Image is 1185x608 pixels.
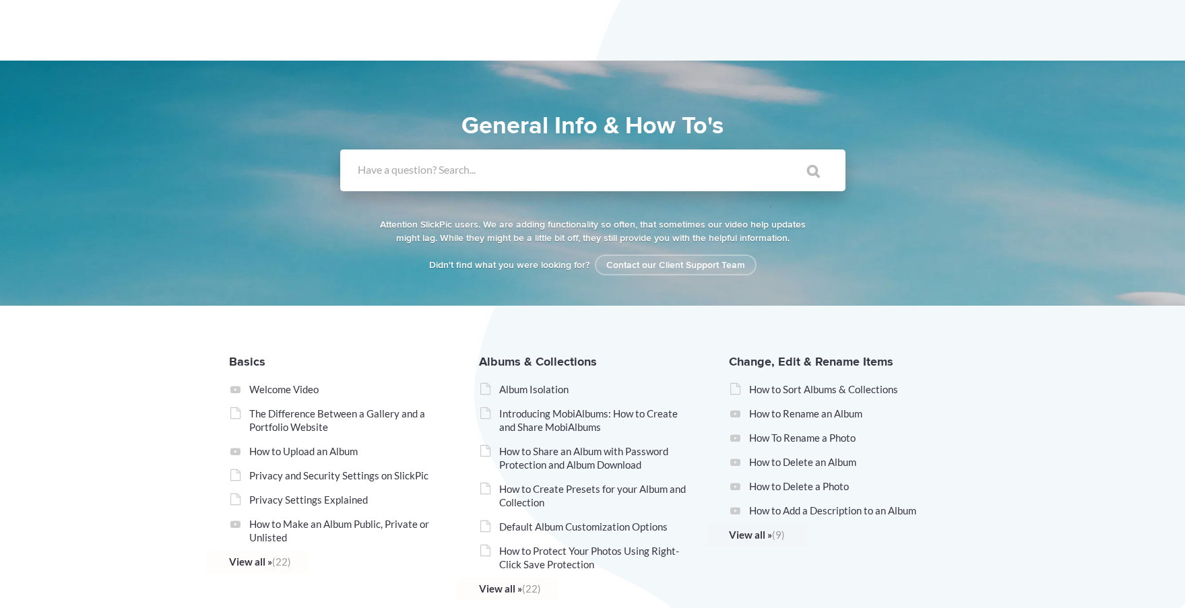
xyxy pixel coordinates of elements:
[249,493,440,506] a: Privacy Settings Explained
[749,504,940,517] a: How to Add a Description to an Album
[249,407,440,434] a: The Difference Between a Gallery and a Portfolio Website
[479,354,597,369] a: Albums & Collections
[249,517,440,544] a: How to Make an Album Public, Private or Unlisted
[595,255,757,275] a: Contact our Client Support Team
[499,444,690,471] a: How to Share an Album with Password Protection and Album Download
[377,259,808,272] p: Didn't find what you were looking for?
[358,163,863,176] label: Have a question? Search...
[499,544,690,571] a: How to Protect Your Photos Using Right-Click Save Protection
[749,431,940,444] a: How To Rename a Photo
[499,482,690,509] a: How to Create Presets for your Album and Collection
[749,455,940,469] a: How to Delete an Album
[729,354,893,369] a: Change, Edit & Rename Items
[499,382,690,396] a: Album Isolation
[229,555,420,568] a: View all »(22)
[479,582,670,595] a: View all »(22)
[377,218,808,245] p: Attention SlickPic users. We are adding functionality so often, that sometimes our video help upd...
[749,382,940,396] a: How to Sort Albums & Collections
[749,479,940,493] a: How to Delete a Photo
[249,444,440,458] a: How to Upload an Album
[499,520,690,533] a: Default Album Customization Options
[229,354,265,369] a: Basics
[249,382,440,396] a: Welcome Video
[749,407,940,420] a: How to Rename an Album
[499,407,690,434] a: Introducing MobiAlbums: How to Create and Share MobiAlbums
[729,528,920,541] a: View all »(9)
[249,469,440,482] a: Privacy and Security Settings on SlickPic
[779,155,835,187] input: 
[280,108,906,144] h1: General Info & How To's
